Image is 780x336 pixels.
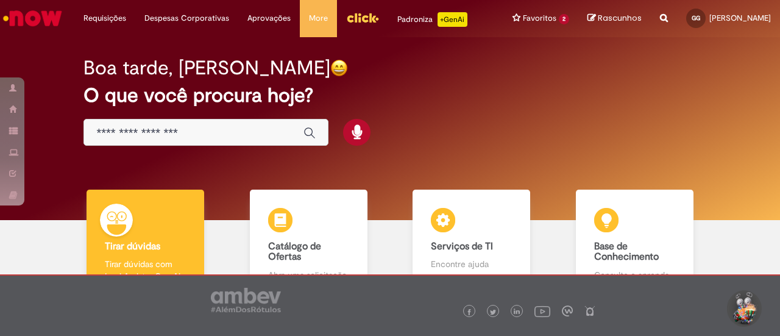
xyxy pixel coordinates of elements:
[559,14,569,24] span: 2
[553,190,717,295] a: Base de Conhecimento Consulte e aprenda
[144,12,229,24] span: Despesas Corporativas
[490,309,496,315] img: logo_footer_twitter.png
[431,240,493,252] b: Serviços de TI
[83,85,696,106] h2: O que você procura hoje?
[594,269,675,281] p: Consulte e aprenda
[64,190,227,295] a: Tirar dúvidas Tirar dúvidas com Lupi Assist e Gen Ai
[1,6,64,30] img: ServiceNow
[438,12,467,27] p: +GenAi
[692,14,700,22] span: GG
[523,12,556,24] span: Favoritos
[725,290,762,327] button: Iniciar Conversa de Suporte
[534,303,550,319] img: logo_footer_youtube.png
[594,240,659,263] b: Base de Conhecimento
[466,309,472,315] img: logo_footer_facebook.png
[397,12,467,27] div: Padroniza
[83,12,126,24] span: Requisições
[83,57,330,79] h2: Boa tarde, [PERSON_NAME]
[268,269,349,281] p: Abra uma solicitação
[584,306,595,316] img: logo_footer_naosei.png
[709,13,771,23] span: [PERSON_NAME]
[309,12,328,24] span: More
[431,258,512,270] p: Encontre ajuda
[227,190,391,295] a: Catálogo de Ofertas Abra uma solicitação
[390,190,553,295] a: Serviços de TI Encontre ajuda
[346,9,379,27] img: click_logo_yellow_360x200.png
[247,12,291,24] span: Aprovações
[598,12,642,24] span: Rascunhos
[105,240,160,252] b: Tirar dúvidas
[105,258,186,282] p: Tirar dúvidas com Lupi Assist e Gen Ai
[211,288,281,312] img: logo_footer_ambev_rotulo_gray.png
[587,13,642,24] a: Rascunhos
[268,240,321,263] b: Catálogo de Ofertas
[330,59,348,77] img: happy-face.png
[514,309,520,316] img: logo_footer_linkedin.png
[562,306,573,316] img: logo_footer_workplace.png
